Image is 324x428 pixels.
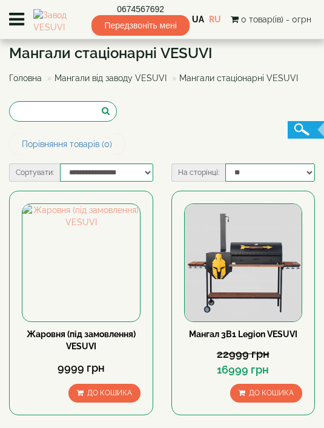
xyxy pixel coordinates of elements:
div: 16999 грн [184,362,303,378]
label: На сторінці: [171,163,225,182]
img: Мангал 3В1 Legion VESUVI [185,204,302,321]
a: Мангал 3В1 Legion VESUVI [189,329,297,339]
button: До кошика [230,384,302,403]
a: Порівняння товарів (0) [9,134,125,154]
button: До кошика [68,384,141,403]
a: Жаровня (під замовлення) VESUVI [27,329,136,351]
img: Жаровня (під замовлення) VESUVI [22,204,140,321]
span: Передзвоніть мені [91,15,189,36]
a: Головна [9,73,42,83]
span: До кошика [249,389,294,397]
div: 22999 грн [184,346,303,362]
h1: Мангали стаціонарні VESUVI [9,45,315,61]
div: 9999 грн [22,360,141,376]
li: Мангали стаціонарні VESUVI [169,72,298,84]
label: Сортувати: [9,163,60,182]
span: До кошика [87,389,132,397]
a: 0674567692 [91,3,189,15]
a: RU [209,15,221,24]
span: 0 товар(ів) - 0грн [241,15,311,24]
img: Завод VESUVI [33,9,89,30]
button: 0 товар(ів) - 0грн [227,13,315,26]
a: UA [192,15,204,24]
a: Мангали від заводу VESUVI [55,73,167,83]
